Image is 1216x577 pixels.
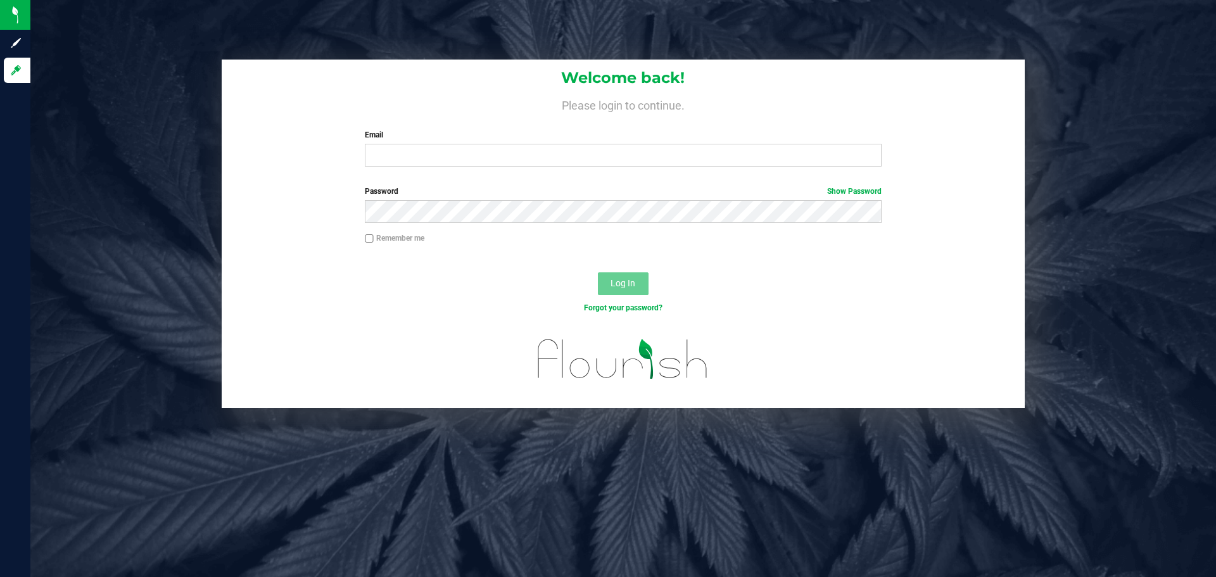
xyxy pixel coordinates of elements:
[365,232,424,244] label: Remember me
[584,303,662,312] a: Forgot your password?
[611,278,635,288] span: Log In
[365,234,374,243] input: Remember me
[365,129,881,141] label: Email
[522,327,723,391] img: flourish_logo.svg
[9,64,22,77] inline-svg: Log in
[9,37,22,49] inline-svg: Sign up
[222,96,1025,111] h4: Please login to continue.
[222,70,1025,86] h1: Welcome back!
[827,187,882,196] a: Show Password
[598,272,649,295] button: Log In
[365,187,398,196] span: Password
